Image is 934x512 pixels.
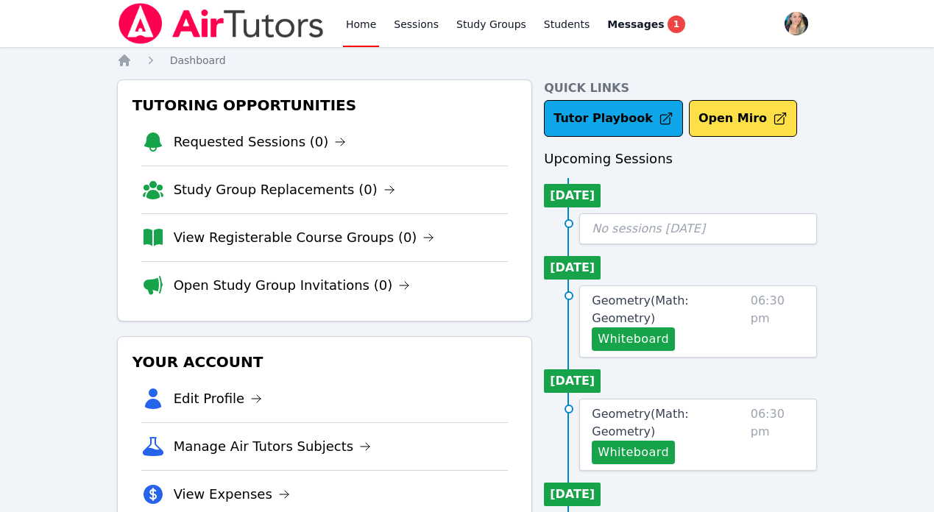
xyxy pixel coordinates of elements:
span: No sessions [DATE] [592,221,705,235]
a: Dashboard [170,53,226,68]
a: Geometry(Math: Geometry) [592,292,744,327]
button: Open Miro [689,100,797,137]
span: Messages [607,17,664,32]
span: 06:30 pm [751,405,805,464]
li: [DATE] [544,184,601,207]
button: Whiteboard [592,441,675,464]
li: [DATE] [544,369,601,393]
span: 1 [668,15,685,33]
nav: Breadcrumb [117,53,818,68]
h3: Your Account [130,349,520,375]
span: Geometry ( Math: Geometry ) [592,407,688,438]
span: 06:30 pm [751,292,805,351]
h3: Tutoring Opportunities [130,92,520,118]
h4: Quick Links [544,79,817,97]
img: Air Tutors [117,3,325,44]
a: View Expenses [174,484,290,505]
button: Whiteboard [592,327,675,351]
h3: Upcoming Sessions [544,149,817,169]
a: Open Study Group Invitations (0) [174,275,411,296]
span: Dashboard [170,54,226,66]
a: Study Group Replacements (0) [174,179,395,200]
li: [DATE] [544,483,601,506]
a: View Registerable Course Groups (0) [174,227,435,248]
a: Requested Sessions (0) [174,132,347,152]
a: Geometry(Math: Geometry) [592,405,744,441]
a: Edit Profile [174,388,263,409]
a: Manage Air Tutors Subjects [174,436,372,457]
span: Geometry ( Math: Geometry ) [592,294,688,325]
li: [DATE] [544,256,601,280]
a: Tutor Playbook [544,100,683,137]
